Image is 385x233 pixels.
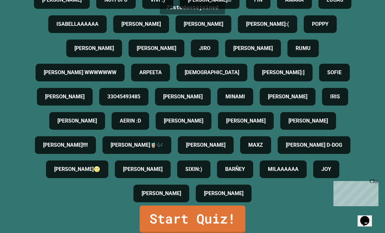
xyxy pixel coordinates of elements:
h4: JOY [321,165,331,173]
h4: [PERSON_NAME]:] [262,69,304,76]
h4: MILAAAAAA [268,165,299,173]
a: Start Quiz! [140,206,245,233]
h4: [PERSON_NAME] [45,93,85,101]
h4: BARÑEY [225,165,245,173]
h4: SOFIE [327,69,342,76]
h4: AERIN :D [120,117,141,125]
h4: [PERSON_NAME] [137,44,176,52]
h4: [PERSON_NAME] [184,20,223,28]
h4: [PERSON_NAME] [57,117,97,125]
h4: SIXIN:) [185,165,202,173]
h4: [PERSON_NAME]🧋🎶 [111,141,163,149]
h4: [PERSON_NAME] [142,190,181,197]
h4: [PERSON_NAME]🌝 [54,165,100,173]
h4: MAXZ [248,141,263,149]
h4: [PERSON_NAME] [226,117,266,125]
h4: [DEMOGRAPHIC_DATA] [185,69,239,76]
h4: 33O45493485 [107,93,140,101]
iframe: chat widget [331,178,378,206]
h4: [PERSON_NAME] [121,20,161,28]
h4: [PERSON_NAME] [74,44,114,52]
h4: [PERSON_NAME] [268,93,307,101]
h4: [PERSON_NAME] WWWWWWW [44,69,116,76]
h4: [PERSON_NAME]!!!! [43,141,88,149]
h4: [PERSON_NAME] [204,190,243,197]
iframe: chat widget [358,207,378,226]
h4: JIRO [199,44,210,52]
h4: [PERSON_NAME]:( [246,20,289,28]
h4: [PERSON_NAME] [163,93,203,101]
h4: [PERSON_NAME] [288,117,328,125]
div: Chat with us now!Close [3,3,45,42]
h4: ARPEETA [139,69,162,76]
h4: IRIS [330,93,340,101]
h4: [PERSON_NAME] [233,44,273,52]
h4: [PERSON_NAME] [186,141,225,149]
h4: ISABELLAAAAAA [56,20,99,28]
h4: [PERSON_NAME] [164,117,203,125]
h4: [PERSON_NAME] [123,165,162,173]
h4: [PERSON_NAME] D-DOG [286,141,342,149]
h4: POPPY [312,20,329,28]
h4: MINAMI [225,93,245,101]
h4: RUMU [296,44,311,52]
